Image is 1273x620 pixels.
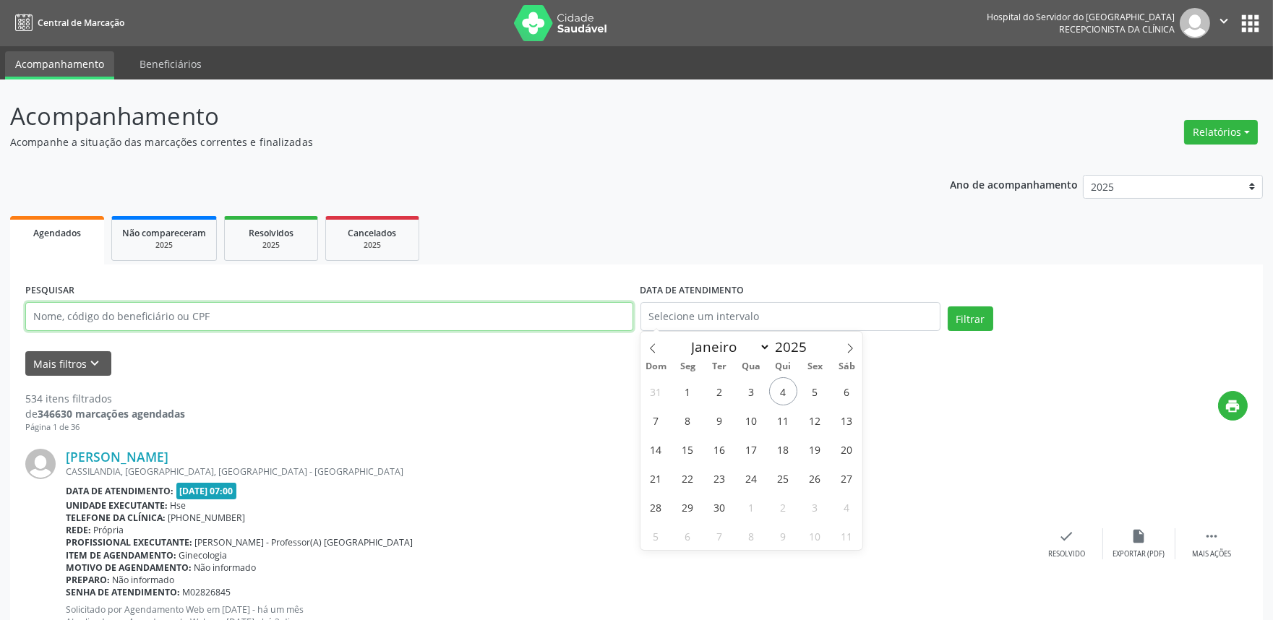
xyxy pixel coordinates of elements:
[1204,528,1220,544] i: 
[833,377,861,405] span: Setembro 6, 2025
[987,11,1175,23] div: Hospital do Servidor do [GEOGRAPHIC_DATA]
[706,493,734,521] span: Setembro 30, 2025
[66,524,91,536] b: Rede:
[674,406,702,434] span: Setembro 8, 2025
[642,435,670,463] span: Setembro 14, 2025
[168,512,246,524] span: [PHONE_NUMBER]
[948,306,993,331] button: Filtrar
[1218,391,1248,421] button: print
[122,227,206,239] span: Não compareceram
[706,522,734,550] span: Outubro 7, 2025
[25,421,185,434] div: Página 1 de 36
[799,362,831,371] span: Sex
[113,574,175,586] span: Não informado
[704,362,736,371] span: Ter
[640,280,745,302] label: DATA DE ATENDIMENTO
[640,302,940,331] input: Selecione um intervalo
[336,240,408,251] div: 2025
[737,406,766,434] span: Setembro 10, 2025
[833,522,861,550] span: Outubro 11, 2025
[33,227,81,239] span: Agendados
[640,362,672,371] span: Dom
[194,561,257,574] span: Não informado
[833,435,861,463] span: Setembro 20, 2025
[769,435,797,463] span: Setembro 18, 2025
[25,449,56,479] img: img
[249,227,293,239] span: Resolvidos
[87,356,103,371] i: keyboard_arrow_down
[66,499,168,512] b: Unidade executante:
[1131,528,1147,544] i: insert_drive_file
[771,337,818,356] input: Year
[642,522,670,550] span: Outubro 5, 2025
[5,51,114,79] a: Acompanhamento
[1216,13,1232,29] i: 
[66,574,110,586] b: Preparo:
[1059,528,1075,544] i: check
[737,377,766,405] span: Setembro 3, 2025
[1210,8,1238,38] button: 
[833,493,861,521] span: Outubro 4, 2025
[801,493,829,521] span: Outubro 3, 2025
[129,51,212,77] a: Beneficiários
[674,464,702,492] span: Setembro 22, 2025
[737,493,766,521] span: Outubro 1, 2025
[235,240,307,251] div: 2025
[66,549,176,561] b: Item de agendamento:
[642,406,670,434] span: Setembro 7, 2025
[706,464,734,492] span: Setembro 23, 2025
[769,464,797,492] span: Setembro 25, 2025
[25,302,633,331] input: Nome, código do beneficiário ou CPF
[801,406,829,434] span: Setembro 12, 2025
[833,464,861,492] span: Setembro 27, 2025
[769,377,797,405] span: Setembro 4, 2025
[1048,549,1085,559] div: Resolvido
[171,499,187,512] span: Hse
[642,377,670,405] span: Agosto 31, 2025
[122,240,206,251] div: 2025
[685,337,771,357] select: Month
[737,464,766,492] span: Setembro 24, 2025
[1184,120,1258,145] button: Relatórios
[737,522,766,550] span: Outubro 8, 2025
[674,493,702,521] span: Setembro 29, 2025
[183,586,231,598] span: M02826845
[10,134,887,150] p: Acompanhe a situação das marcações correntes e finalizadas
[769,406,797,434] span: Setembro 11, 2025
[25,351,111,376] button: Mais filtroskeyboard_arrow_down
[833,406,861,434] span: Setembro 13, 2025
[10,98,887,134] p: Acompanhamento
[38,17,124,29] span: Central de Marcação
[674,435,702,463] span: Setembro 15, 2025
[736,362,768,371] span: Qua
[348,227,397,239] span: Cancelados
[66,449,168,465] a: [PERSON_NAME]
[831,362,862,371] span: Sáb
[66,465,1031,478] div: CASSILANDIA, [GEOGRAPHIC_DATA], [GEOGRAPHIC_DATA] - [GEOGRAPHIC_DATA]
[737,435,766,463] span: Setembro 17, 2025
[1059,23,1175,35] span: Recepcionista da clínica
[642,464,670,492] span: Setembro 21, 2025
[1192,549,1231,559] div: Mais ações
[94,524,124,536] span: Própria
[769,522,797,550] span: Outubro 9, 2025
[801,522,829,550] span: Outubro 10, 2025
[674,522,702,550] span: Outubro 6, 2025
[801,377,829,405] span: Setembro 5, 2025
[25,391,185,406] div: 534 itens filtrados
[1225,398,1241,414] i: print
[706,435,734,463] span: Setembro 16, 2025
[706,377,734,405] span: Setembro 2, 2025
[1238,11,1263,36] button: apps
[195,536,413,548] span: [PERSON_NAME] - Professor(A) [GEOGRAPHIC_DATA]
[950,175,1078,193] p: Ano de acompanhamento
[801,435,829,463] span: Setembro 19, 2025
[66,561,192,574] b: Motivo de agendamento:
[66,512,166,524] b: Telefone da clínica:
[706,406,734,434] span: Setembro 9, 2025
[801,464,829,492] span: Setembro 26, 2025
[66,536,192,548] b: Profissional executante:
[767,362,799,371] span: Qui
[642,493,670,521] span: Setembro 28, 2025
[1180,8,1210,38] img: img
